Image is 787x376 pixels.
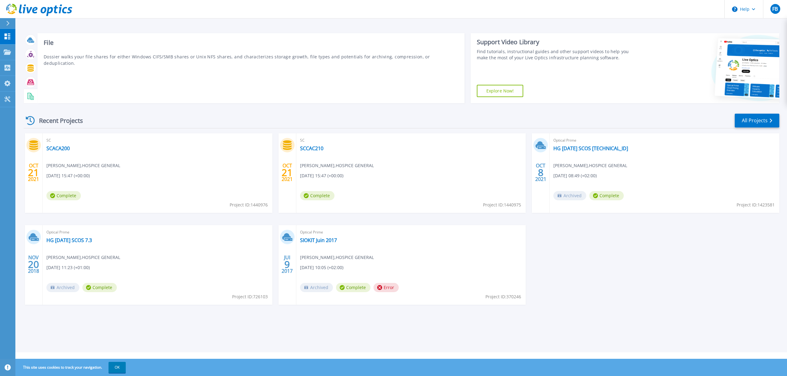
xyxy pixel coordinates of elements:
[589,191,624,200] span: Complete
[553,145,628,151] a: HG [DATE] SCOS [TECHNICAL_ID]
[300,237,337,243] a: SIOKIT Juin 2017
[553,137,776,144] span: Optical Prime
[772,6,778,11] span: FB
[300,254,374,261] span: [PERSON_NAME] , HOSPICE GENERAL
[535,161,547,184] div: OCT 2021
[284,262,290,267] span: 9
[281,253,293,276] div: JUI 2017
[300,229,522,236] span: Optical Prime
[477,38,636,46] div: Support Video Library
[230,202,268,208] span: Project ID: 1440976
[17,362,126,373] span: This site uses cookies to track your navigation.
[336,283,370,292] span: Complete
[46,191,81,200] span: Complete
[46,283,79,292] span: Archived
[300,137,522,144] span: SC
[82,283,117,292] span: Complete
[538,170,544,175] span: 8
[737,202,775,208] span: Project ID: 1423581
[46,264,90,271] span: [DATE] 11:23 (+01:00)
[109,362,126,373] button: OK
[300,283,333,292] span: Archived
[300,264,343,271] span: [DATE] 10:05 (+02:00)
[46,172,90,179] span: [DATE] 15:47 (+00:00)
[477,49,636,61] div: Find tutorials, instructional guides and other support videos to help you make the most of your L...
[477,85,524,97] a: Explore Now!
[46,254,120,261] span: [PERSON_NAME] , HOSPICE GENERAL
[553,162,627,169] span: [PERSON_NAME] , HOSPICE GENERAL
[483,202,521,208] span: Project ID: 1440975
[28,161,39,184] div: OCT 2021
[281,161,293,184] div: OCT 2021
[24,113,91,128] div: Recent Projects
[232,293,268,300] span: Project ID: 726103
[553,172,597,179] span: [DATE] 08:49 (+02:00)
[374,283,399,292] span: Error
[553,191,586,200] span: Archived
[46,145,70,151] a: SCACA200
[485,293,521,300] span: Project ID: 370246
[46,229,269,236] span: Optical Prime
[282,170,293,175] span: 21
[300,191,334,200] span: Complete
[28,262,39,267] span: 20
[300,145,323,151] a: SCCAC210
[46,137,269,144] span: SC
[46,162,120,169] span: [PERSON_NAME] , HOSPICE GENERAL
[44,53,458,66] p: Dossier walks your file shares for either Windows CIFS/SMB shares or Unix NFS shares, and charact...
[28,170,39,175] span: 21
[44,39,458,46] h3: File
[300,172,343,179] span: [DATE] 15:47 (+00:00)
[735,114,779,127] a: All Projects
[46,237,92,243] a: HG [DATE] SCOS 7.3
[28,253,39,276] div: NOV 2018
[300,162,374,169] span: [PERSON_NAME] , HOSPICE GENERAL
